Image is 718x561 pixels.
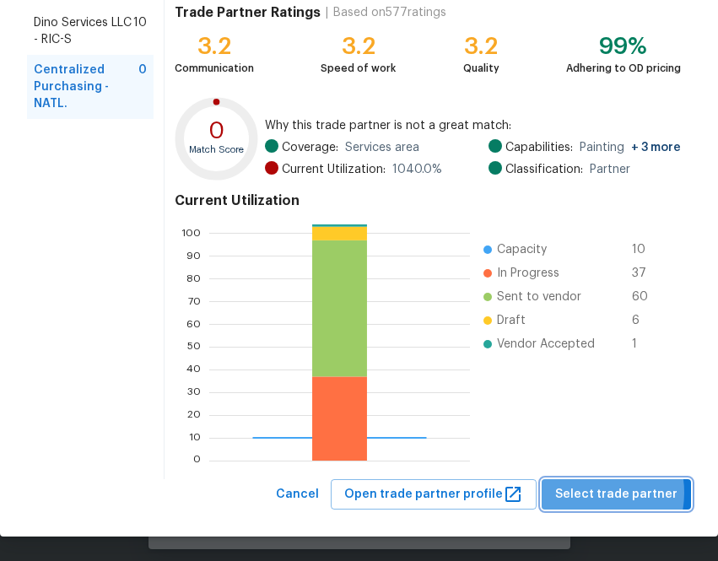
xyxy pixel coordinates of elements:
span: Cancel [276,484,319,505]
div: 99% [566,38,681,55]
h4: Trade Partner Ratings [175,4,321,21]
text: 80 [186,273,201,283]
span: Open trade partner profile [344,484,523,505]
text: 90 [186,251,201,261]
span: 37 [632,265,659,282]
span: Partner [590,161,630,178]
span: Sent to vendor [497,289,581,305]
span: 10 [133,14,147,48]
button: Select trade partner [542,479,691,510]
text: Match Score [189,145,244,154]
text: 100 [181,228,201,238]
span: Painting [580,139,681,156]
text: 0 [208,120,224,143]
span: 0 [138,62,147,112]
span: In Progress [497,265,559,282]
span: Centralized Purchasing - NATL. [34,62,138,112]
span: Select trade partner [555,484,678,505]
span: Dino Services LLC - RIC-S [34,14,133,48]
button: Open trade partner profile [331,479,537,510]
span: 1 [632,336,659,353]
text: 30 [187,387,201,397]
span: 60 [632,289,659,305]
text: 0 [193,455,201,465]
span: + 3 more [631,142,681,154]
span: Classification: [505,161,583,178]
text: 20 [187,409,201,419]
span: Why this trade partner is not a great match: [265,117,681,134]
text: 50 [187,342,201,352]
span: Vendor Accepted [497,336,595,353]
span: Services area [345,139,419,156]
div: 3.2 [321,38,396,55]
span: Capacity [497,241,547,258]
span: Coverage: [282,139,338,156]
span: Draft [497,312,526,329]
text: 60 [186,319,201,329]
span: 10 [632,241,659,258]
span: Current Utilization: [282,161,386,178]
span: 6 [632,312,659,329]
div: Communication [175,60,254,77]
div: Based on 577 ratings [333,4,446,21]
div: Adhering to OD pricing [566,60,681,77]
div: | [321,4,333,21]
text: 70 [188,296,201,306]
text: 40 [186,364,201,375]
div: 3.2 [175,38,254,55]
div: Quality [463,60,499,77]
span: Capabilities: [505,139,573,156]
button: Cancel [269,479,326,510]
text: 10 [189,432,201,442]
span: 1040.0 % [392,161,442,178]
div: Speed of work [321,60,396,77]
div: 3.2 [463,38,499,55]
h4: Current Utilization [175,192,681,209]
